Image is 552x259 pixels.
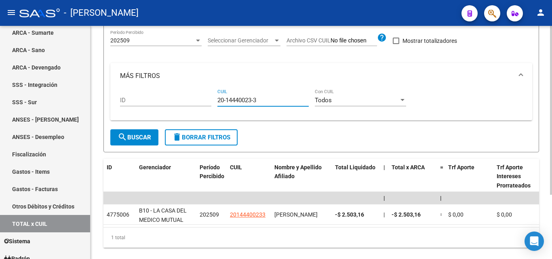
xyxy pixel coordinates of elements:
[139,207,187,223] span: B10 - LA CASA DEL MEDICO MUTUAL
[200,211,219,218] span: 202509
[103,159,136,194] datatable-header-cell: ID
[383,164,385,171] span: |
[200,164,224,180] span: Período Percibido
[377,33,387,42] mat-icon: help
[497,164,531,189] span: Trf Aporte Intereses Prorrateados
[196,159,227,194] datatable-header-cell: Período Percibido
[335,211,364,218] span: -$ 2.503,16
[107,211,129,218] span: 4775006
[287,37,331,44] span: Archivo CSV CUIL
[4,237,30,246] span: Sistema
[227,159,271,194] datatable-header-cell: CUIL
[536,8,546,17] mat-icon: person
[208,37,273,44] span: Seleccionar Gerenciador
[445,159,493,194] datatable-header-cell: Trf Aporte
[110,37,130,44] span: 202509
[392,164,425,171] span: Total x ARCA
[165,129,238,145] button: Borrar Filtros
[110,129,158,145] button: Buscar
[110,89,532,120] div: MÁS FILTROS
[274,211,318,218] span: [PERSON_NAME]
[172,132,182,142] mat-icon: delete
[274,164,322,180] span: Nombre y Apellido Afiliado
[497,211,512,218] span: $ 0,00
[388,159,437,194] datatable-header-cell: Total x ARCA
[107,164,112,171] span: ID
[120,72,513,80] mat-panel-title: MÁS FILTROS
[315,97,332,104] span: Todos
[6,8,16,17] mat-icon: menu
[172,134,230,141] span: Borrar Filtros
[380,159,388,194] datatable-header-cell: |
[440,195,442,201] span: |
[332,159,380,194] datatable-header-cell: Total Liquidado
[383,195,385,201] span: |
[271,159,332,194] datatable-header-cell: Nombre y Apellido Afiliado
[448,211,464,218] span: $ 0,00
[64,4,139,22] span: - [PERSON_NAME]
[230,164,242,171] span: CUIL
[383,211,385,218] span: |
[230,211,265,218] span: 20144400233
[440,211,443,218] span: =
[139,164,171,171] span: Gerenciador
[392,211,421,218] span: -$ 2.503,16
[493,159,542,194] datatable-header-cell: Trf Aporte Intereses Prorrateados
[335,164,375,171] span: Total Liquidado
[525,232,544,251] div: Open Intercom Messenger
[103,227,539,248] div: 1 total
[440,164,443,171] span: =
[118,132,127,142] mat-icon: search
[331,37,377,44] input: Archivo CSV CUIL
[402,36,457,46] span: Mostrar totalizadores
[136,159,196,194] datatable-header-cell: Gerenciador
[437,159,445,194] datatable-header-cell: =
[110,63,532,89] mat-expansion-panel-header: MÁS FILTROS
[118,134,151,141] span: Buscar
[448,164,474,171] span: Trf Aporte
